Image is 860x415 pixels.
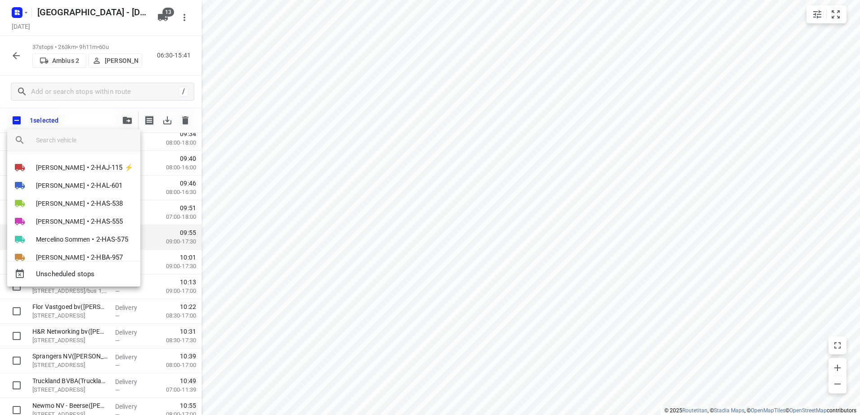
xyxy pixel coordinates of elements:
[36,235,90,244] span: Mercelino Sommen
[36,217,85,226] span: [PERSON_NAME]
[91,216,123,227] span: 2-HAS-555
[87,198,89,209] span: •
[92,234,94,245] span: •
[91,199,123,209] span: 2-HAS-538
[87,162,89,173] span: •
[91,163,133,173] span: 2-HAJ-115 ⚡
[36,199,85,208] span: [PERSON_NAME]
[91,252,123,263] span: 2-HBA-957
[36,163,85,172] span: [PERSON_NAME]
[36,269,133,279] span: Unscheduled stops
[36,133,133,147] input: search vehicle
[7,129,36,151] div: Search
[96,234,128,245] span: 2-HAS-575
[87,216,89,227] span: •
[87,180,89,191] span: •
[7,265,140,283] div: Unscheduled stops
[36,181,85,190] span: [PERSON_NAME]
[87,252,89,263] span: •
[36,253,85,262] span: [PERSON_NAME]
[91,181,122,191] span: 2-HAL-601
